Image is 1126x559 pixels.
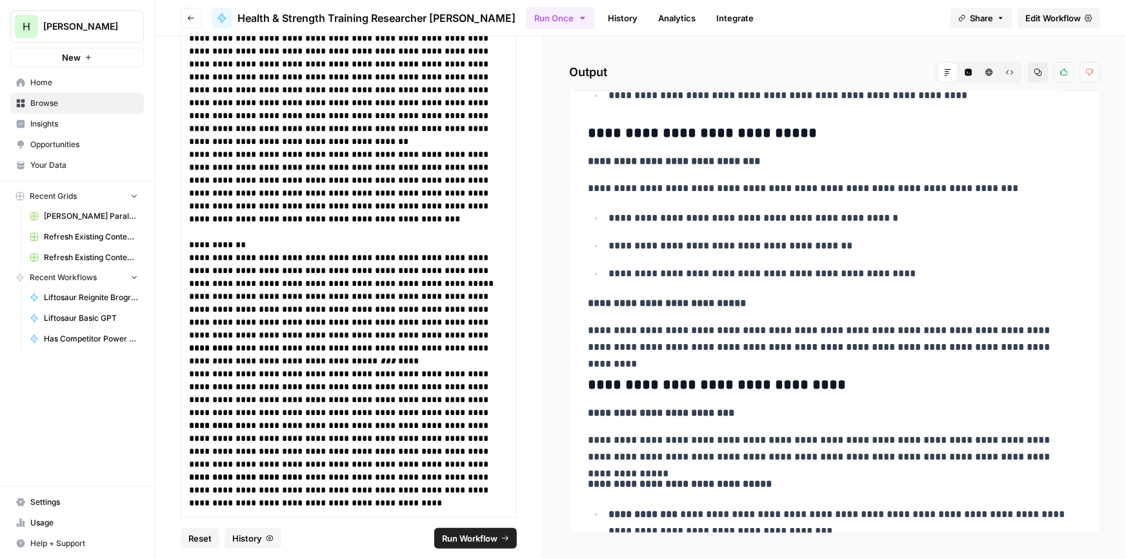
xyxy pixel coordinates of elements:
[62,51,81,64] span: New
[232,532,262,545] span: History
[442,532,498,545] span: Run Workflow
[44,252,138,263] span: Refresh Existing Content Only Based on SERP
[434,528,517,549] button: Run Workflow
[30,538,138,549] span: Help + Support
[43,20,121,33] span: [PERSON_NAME]
[1025,12,1081,25] span: Edit Workflow
[188,532,212,545] span: Reset
[24,227,144,247] a: Refresh Existing Content [DATE] Deleted AEO, doesn't work now
[225,528,281,549] button: History
[30,190,77,202] span: Recent Grids
[709,8,761,28] a: Integrate
[30,517,138,529] span: Usage
[23,19,30,34] span: H
[10,155,144,176] a: Your Data
[30,272,97,283] span: Recent Workflows
[10,533,144,554] button: Help + Support
[237,10,516,26] span: Health & Strength Training Researcher [PERSON_NAME]
[30,496,138,508] span: Settings
[30,118,138,130] span: Insights
[569,62,1100,83] h2: Output
[526,7,595,29] button: Run Once
[30,139,138,150] span: Opportunities
[44,231,138,243] span: Refresh Existing Content [DATE] Deleted AEO, doesn't work now
[1018,8,1100,28] a: Edit Workflow
[10,187,144,206] button: Recent Grids
[24,247,144,268] a: Refresh Existing Content Only Based on SERP
[44,292,138,303] span: Liftosaur Reignite Brogress
[10,492,144,513] a: Settings
[24,329,144,349] a: Has Competitor Power Step on SERPs
[181,528,219,549] button: Reset
[24,206,144,227] a: [PERSON_NAME] Paralegal Grid
[44,210,138,222] span: [PERSON_NAME] Paralegal Grid
[10,114,144,134] a: Insights
[10,72,144,93] a: Home
[10,513,144,533] a: Usage
[44,312,138,324] span: Liftosaur Basic GPT
[10,93,144,114] a: Browse
[600,8,645,28] a: History
[950,8,1012,28] button: Share
[10,10,144,43] button: Workspace: Hasbrook
[10,48,144,67] button: New
[30,77,138,88] span: Home
[970,12,993,25] span: Share
[44,333,138,345] span: Has Competitor Power Step on SERPs
[212,8,516,28] a: Health & Strength Training Researcher [PERSON_NAME]
[30,159,138,171] span: Your Data
[24,308,144,329] a: Liftosaur Basic GPT
[10,134,144,155] a: Opportunities
[10,268,144,287] button: Recent Workflows
[30,97,138,109] span: Browse
[650,8,703,28] a: Analytics
[24,287,144,308] a: Liftosaur Reignite Brogress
